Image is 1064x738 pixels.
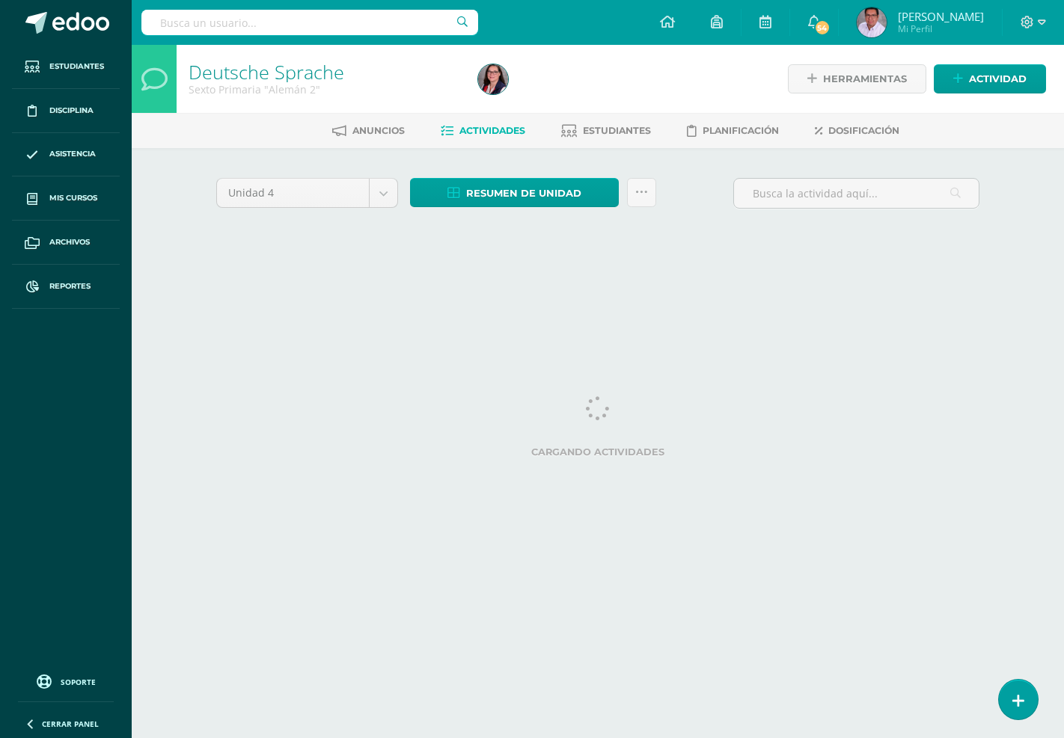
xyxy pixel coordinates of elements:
span: Asistencia [49,148,96,160]
span: Mis cursos [49,192,97,204]
span: Resumen de unidad [466,179,581,207]
a: Soporte [18,671,114,691]
a: Estudiantes [561,119,651,143]
div: Sexto Primaria 'Alemán 2' [189,82,460,96]
span: Soporte [61,677,96,687]
a: Actividades [441,119,525,143]
input: Busca la actividad aquí... [734,179,979,208]
span: Planificación [703,125,779,136]
span: Cerrar panel [42,719,99,729]
a: Reportes [12,265,120,309]
span: Herramientas [823,65,907,93]
span: Estudiantes [49,61,104,73]
label: Cargando actividades [216,446,979,458]
a: Dosificación [815,119,899,143]
span: Reportes [49,280,91,292]
a: Asistencia [12,133,120,177]
span: Dosificación [828,125,899,136]
span: Archivos [49,236,90,248]
a: Actividad [934,64,1046,93]
span: 54 [814,19,831,36]
span: Estudiantes [583,125,651,136]
a: Deutsche Sprache [189,59,344,84]
a: Anuncios [332,119,405,143]
h1: Deutsche Sprache [189,61,460,82]
img: 243c1e32f5017151968dd361509f48cd.png [478,64,508,94]
a: Archivos [12,221,120,265]
input: Busca un usuario... [141,10,478,35]
span: Mi Perfil [898,22,984,35]
span: Actividad [969,65,1027,93]
a: Unidad 4 [217,179,397,207]
a: Disciplina [12,89,120,133]
a: Estudiantes [12,45,120,89]
span: Actividades [459,125,525,136]
img: 9521831b7eb62fd0ab6b39a80c4a7782.png [857,7,887,37]
a: Planificación [687,119,779,143]
a: Herramientas [788,64,926,93]
a: Resumen de unidad [410,178,619,207]
span: [PERSON_NAME] [898,9,984,24]
span: Disciplina [49,105,94,117]
a: Mis cursos [12,176,120,221]
span: Unidad 4 [228,179,358,207]
span: Anuncios [352,125,405,136]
